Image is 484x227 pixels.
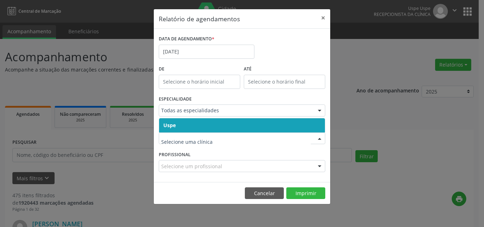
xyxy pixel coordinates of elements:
[161,135,311,149] input: Selecione uma clínica
[244,64,325,75] label: ATÉ
[159,94,192,105] label: ESPECIALIDADE
[159,75,240,89] input: Selecione o horário inicial
[245,187,284,199] button: Cancelar
[316,9,330,27] button: Close
[244,75,325,89] input: Selecione o horário final
[286,187,325,199] button: Imprimir
[159,45,254,59] input: Selecione uma data ou intervalo
[159,64,240,75] label: De
[161,107,311,114] span: Todas as especialidades
[163,122,176,129] span: Uspe
[161,163,222,170] span: Selecione um profissional
[159,14,240,23] h5: Relatório de agendamentos
[159,149,191,160] label: PROFISSIONAL
[159,34,214,45] label: DATA DE AGENDAMENTO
